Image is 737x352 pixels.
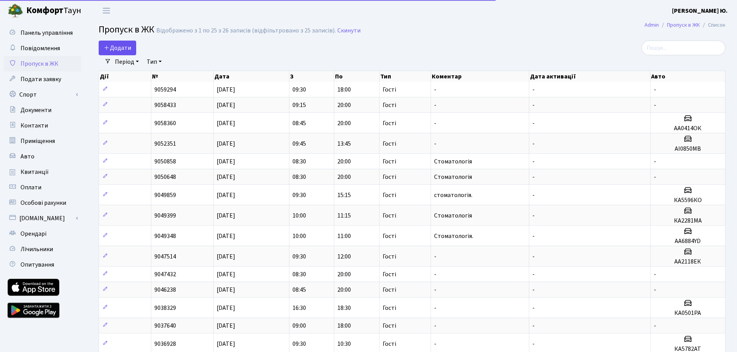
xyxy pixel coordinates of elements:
span: 9049348 [154,232,176,240]
span: - [532,340,535,348]
span: [DATE] [217,173,235,181]
h5: АА0414ОК [654,125,722,132]
span: 18:00 [337,321,351,330]
span: [DATE] [217,321,235,330]
a: Контакти [4,118,81,133]
span: Гості [383,141,396,147]
span: Орендарі [21,230,46,238]
span: 9046238 [154,286,176,294]
span: 9049859 [154,191,176,199]
span: - [654,321,656,330]
span: - [654,157,656,166]
span: Стоматологія [434,211,472,220]
span: 11:15 [337,211,351,220]
span: [DATE] [217,286,235,294]
span: 9038329 [154,304,176,312]
span: [DATE] [217,85,235,94]
span: Стоматологія. [434,232,473,240]
span: - [532,85,535,94]
span: 08:45 [292,286,306,294]
th: З [289,71,335,82]
span: - [532,119,535,128]
th: По [334,71,380,82]
div: Відображено з 1 по 25 з 26 записів (відфільтровано з 25 записів). [156,27,336,34]
span: Лічильники [21,245,53,253]
span: Гості [383,323,396,329]
span: Гості [383,341,396,347]
h5: КА2281МА [654,217,722,224]
a: Пропуск в ЖК [667,21,700,29]
span: 9058360 [154,119,176,128]
th: Авто [650,71,725,82]
span: Додати [104,44,131,52]
th: Дата [214,71,289,82]
button: Переключити навігацію [97,4,116,17]
span: Гості [383,174,396,180]
h5: АІ0850МВ [654,145,722,153]
span: - [654,85,656,94]
span: [DATE] [217,270,235,279]
a: Приміщення [4,133,81,149]
img: logo.png [8,3,23,19]
span: Гості [383,213,396,219]
a: Admin [645,21,659,29]
span: [DATE] [217,211,235,220]
span: - [434,340,436,348]
span: 9050858 [154,157,176,166]
span: 18:00 [337,85,351,94]
span: 9049399 [154,211,176,220]
span: 15:15 [337,191,351,199]
a: Авто [4,149,81,164]
span: - [532,173,535,181]
span: 08:30 [292,173,306,181]
a: Період [112,55,142,68]
span: [DATE] [217,232,235,240]
a: Квитанції [4,164,81,180]
span: Опитування [21,260,54,269]
span: 10:00 [292,232,306,240]
a: [PERSON_NAME] Ю. [672,6,728,15]
span: - [654,286,656,294]
span: 10:00 [292,211,306,220]
span: Авто [21,152,34,161]
span: Стоматологія [434,157,472,166]
span: 20:00 [337,270,351,279]
th: № [151,71,214,82]
span: - [434,101,436,109]
a: Панель управління [4,25,81,41]
span: 9052351 [154,139,176,148]
span: - [532,321,535,330]
span: - [654,173,656,181]
span: 09:30 [292,85,306,94]
span: Повідомлення [21,44,60,53]
span: 11:00 [337,232,351,240]
span: [DATE] [217,191,235,199]
span: [DATE] [217,340,235,348]
span: - [434,270,436,279]
span: - [532,304,535,312]
span: Гості [383,192,396,198]
h5: АА2118ЕК [654,258,722,265]
a: Оплати [4,180,81,195]
th: Коментар [431,71,530,82]
span: 12:00 [337,252,351,261]
span: - [434,252,436,261]
span: - [434,85,436,94]
span: [DATE] [217,252,235,261]
span: Контакти [21,121,48,130]
span: - [434,304,436,312]
span: 20:00 [337,286,351,294]
span: 20:00 [337,101,351,109]
a: Тип [144,55,165,68]
span: Гості [383,287,396,293]
span: Квитанції [21,168,49,176]
span: 09:45 [292,139,306,148]
span: [DATE] [217,304,235,312]
span: Пропуск в ЖК [21,60,58,68]
span: - [532,286,535,294]
a: Скинути [337,27,361,34]
h5: АА6884YD [654,238,722,245]
input: Пошук... [641,41,725,55]
span: - [434,286,436,294]
span: 08:45 [292,119,306,128]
